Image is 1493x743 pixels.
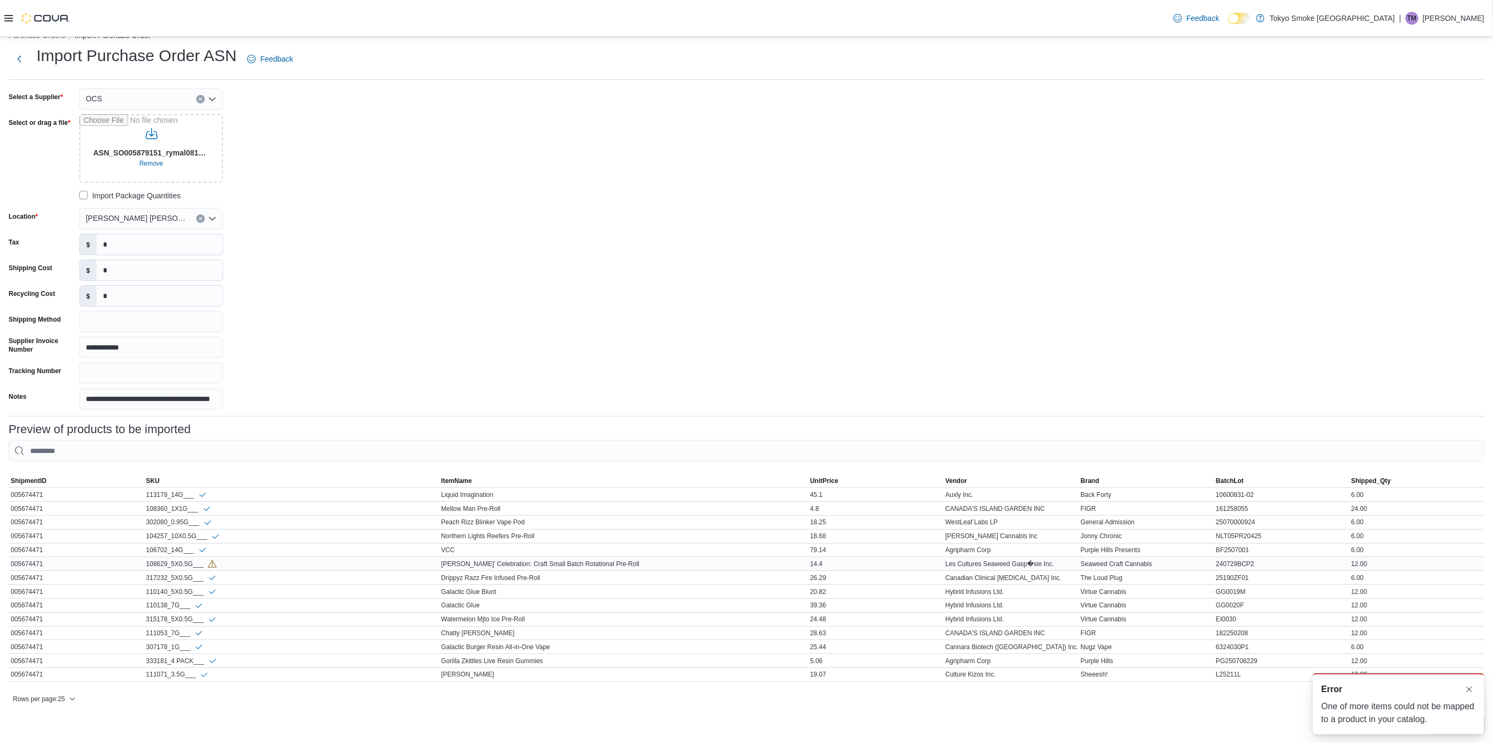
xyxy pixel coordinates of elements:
button: Shipped_Qty [1349,474,1484,487]
div: 315178_5X0.5G___ [146,615,216,624]
div: 005674471 [9,558,144,570]
div: CANADA'S ISLAND GARDEN INC [944,627,1079,640]
div: Peach Rizz Blinker Vape Pod [439,516,808,529]
label: Recycling Cost [9,289,55,298]
span: Feedback [260,54,293,64]
div: 25.44 [808,641,943,653]
button: UnitPrice [808,474,943,487]
div: Liquid Imagination [439,488,808,501]
button: Dismiss toast [1463,683,1476,696]
svg: Info [208,588,217,596]
label: Import Package Quantities [79,189,181,202]
div: 25190ZF01 [1214,571,1349,584]
svg: Info [208,615,217,624]
div: 39.36 [808,599,943,612]
span: OCS [86,92,102,105]
div: 12.00 [1349,558,1484,570]
span: Brand [1081,477,1100,485]
input: Use aria labels when no actual label is in use [79,114,223,183]
div: Hybrid Infusions Ltd. [944,599,1079,612]
div: 12.00 [1349,599,1484,612]
a: Feedback [1169,8,1223,29]
div: EI0030 [1214,613,1349,626]
div: 005674471 [9,530,144,543]
div: 108629_5X0.5G___ [146,559,216,568]
button: ItemName [439,474,808,487]
div: 18.25 [808,516,943,529]
div: 111053_7G___ [146,629,203,638]
div: Taylor Murphy [1406,12,1418,25]
div: Gorilla Zkittles Live Resin Gummies [439,655,808,667]
div: 005674471 [9,488,144,501]
div: 005674471 [9,641,144,653]
div: Hybrid Infusions Ltd. [944,585,1079,598]
label: Location [9,212,38,221]
svg: Info [211,532,220,541]
svg: Info [204,518,212,527]
div: Virtue Cannabis [1079,613,1214,626]
div: General Admission [1079,516,1214,529]
div: 161258055 [1214,502,1349,515]
div: 005674471 [9,655,144,667]
div: The Loud Plug [1079,571,1214,584]
div: 19.07 [808,668,943,681]
img: Cova [21,13,70,24]
div: 317232_5X0.5G___ [146,573,216,582]
div: 104257_10X0.5G___ [146,532,220,541]
div: 302080_0.95G___ [146,518,212,527]
span: BatchLot [1216,477,1244,485]
button: Next [9,48,30,70]
span: Remove [139,159,164,168]
div: 005674471 [9,599,144,612]
div: 14.4 [808,558,943,570]
span: Shipped_Qty [1351,477,1391,485]
div: 307178_1G___ [146,642,203,651]
div: Agripharm Corp [944,544,1079,556]
div: 6.00 [1349,571,1484,584]
button: Clear input [196,214,205,223]
div: FIGR [1079,627,1214,640]
h1: Import Purchase Order ASN [36,45,236,66]
div: 24.00 [1349,502,1484,515]
div: 12.00 [1349,585,1484,598]
div: Chatty [PERSON_NAME] [439,627,808,640]
div: 005674471 [9,544,144,556]
div: Mellow Man Pre-Roll [439,502,808,515]
button: ShipmentID [9,474,144,487]
span: Vendor [946,477,968,485]
span: ShipmentID [11,477,47,485]
div: Nugz Vape [1079,641,1214,653]
div: 6.00 [1349,641,1484,653]
p: Tokyo Smoke [GEOGRAPHIC_DATA] [1270,12,1395,25]
div: CANADA'S ISLAND GARDEN INC [944,502,1079,515]
span: TM [1407,12,1416,25]
span: Error [1321,683,1342,696]
div: WestLeaf Labs LP [944,516,1079,529]
div: 106702_14G___ [146,546,206,555]
button: BatchLot [1214,474,1349,487]
div: Northern Lights Reefers Pre-Roll [439,530,808,543]
svg: Info [198,491,207,499]
label: Tracking Number [9,367,61,375]
svg: Info [200,671,209,679]
div: [PERSON_NAME] Cannabis Inc [944,530,1079,543]
div: Auxly Inc. [944,488,1079,501]
div: 182250208 [1214,627,1349,640]
label: $ [80,286,96,306]
button: Open list of options [208,214,217,223]
div: 005674471 [9,516,144,529]
div: Notification [1321,683,1476,696]
button: Vendor [944,474,1079,487]
label: Shipping Method [9,315,61,324]
div: 79.14 [808,544,943,556]
label: Tax [9,238,19,247]
div: Culture Kizos Inc. [944,668,1079,681]
div: Galactic Burger Resin All-in-One Vape [439,641,808,653]
div: One of more items could not be mapped to a product in your catalog. [1321,700,1476,726]
div: 005674471 [9,668,144,681]
div: 10600831-02 [1214,488,1349,501]
div: 111071_3.5G___ [146,670,209,679]
div: 6.00 [1349,488,1484,501]
div: FIGR [1079,502,1214,515]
